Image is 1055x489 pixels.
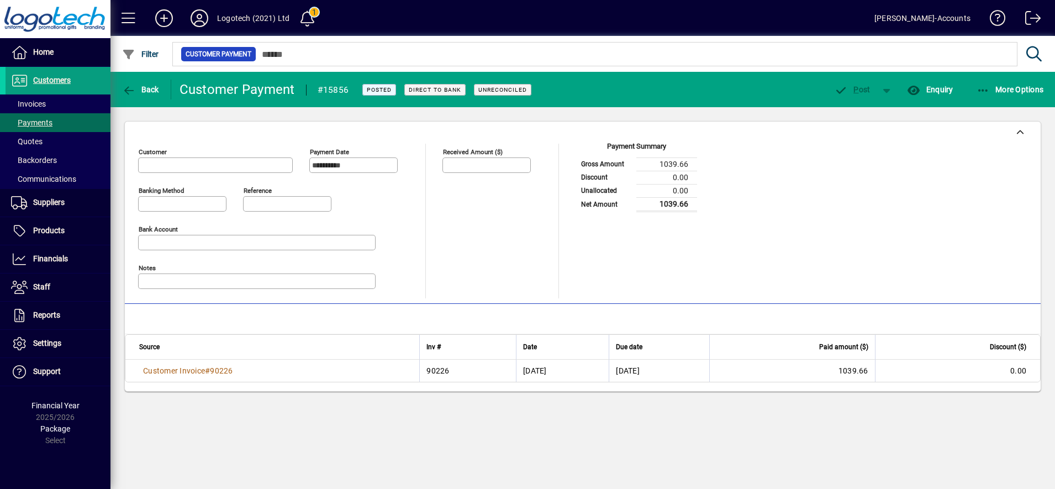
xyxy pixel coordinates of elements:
[516,360,609,382] td: [DATE]
[829,80,876,99] button: Post
[310,148,349,156] mat-label: Payment Date
[6,113,110,132] a: Payments
[318,81,349,99] div: #15856
[367,86,392,93] span: Posted
[33,226,65,235] span: Products
[33,367,61,376] span: Support
[186,49,251,60] span: Customer Payment
[709,360,874,382] td: 1039.66
[119,44,162,64] button: Filter
[40,424,70,433] span: Package
[139,264,156,272] mat-label: Notes
[139,148,167,156] mat-label: Customer
[6,358,110,386] a: Support
[6,170,110,188] a: Communications
[33,282,50,291] span: Staff
[205,366,210,375] span: #
[576,184,636,197] td: Unallocated
[443,148,503,156] mat-label: Received Amount ($)
[419,360,516,382] td: 90226
[180,81,295,98] div: Customer Payment
[11,118,52,127] span: Payments
[974,80,1047,99] button: More Options
[835,85,871,94] span: ost
[11,156,57,165] span: Backorders
[217,9,289,27] div: Logotech (2021) Ltd
[6,151,110,170] a: Backorders
[874,9,970,27] div: [PERSON_NAME]-Accounts
[6,274,110,301] a: Staff
[819,341,868,353] span: Paid amount ($)
[990,341,1026,353] span: Discount ($)
[6,94,110,113] a: Invoices
[143,366,205,375] span: Customer Invoice
[609,360,709,382] td: [DATE]
[6,330,110,357] a: Settings
[576,144,697,212] app-page-summary-card: Payment Summary
[853,85,858,94] span: P
[426,341,441,353] span: Inv #
[636,197,697,211] td: 1039.66
[616,341,642,353] span: Due date
[523,341,537,353] span: Date
[977,85,1044,94] span: More Options
[244,187,272,194] mat-label: Reference
[33,198,65,207] span: Suppliers
[409,86,461,93] span: Direct to bank
[33,254,68,263] span: Financials
[6,217,110,245] a: Products
[182,8,217,28] button: Profile
[31,401,80,410] span: Financial Year
[636,171,697,184] td: 0.00
[875,360,1040,382] td: 0.00
[6,245,110,273] a: Financials
[6,39,110,66] a: Home
[119,80,162,99] button: Back
[11,175,76,183] span: Communications
[110,80,171,99] app-page-header-button: Back
[33,76,71,85] span: Customers
[478,86,527,93] span: Unreconciled
[636,184,697,197] td: 0.00
[6,189,110,217] a: Suppliers
[576,157,636,171] td: Gross Amount
[1017,2,1041,38] a: Logout
[122,50,159,59] span: Filter
[210,366,233,375] span: 90226
[122,85,159,94] span: Back
[6,302,110,329] a: Reports
[33,48,54,56] span: Home
[576,197,636,211] td: Net Amount
[11,99,46,108] span: Invoices
[904,80,956,99] button: Enquiry
[33,311,60,319] span: Reports
[907,85,953,94] span: Enquiry
[139,341,160,353] span: Source
[636,157,697,171] td: 1039.66
[146,8,182,28] button: Add
[139,187,184,194] mat-label: Banking method
[6,132,110,151] a: Quotes
[576,141,697,157] div: Payment Summary
[139,225,178,233] mat-label: Bank Account
[576,171,636,184] td: Discount
[33,339,61,348] span: Settings
[11,137,43,146] span: Quotes
[982,2,1006,38] a: Knowledge Base
[139,365,237,377] a: Customer Invoice#90226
